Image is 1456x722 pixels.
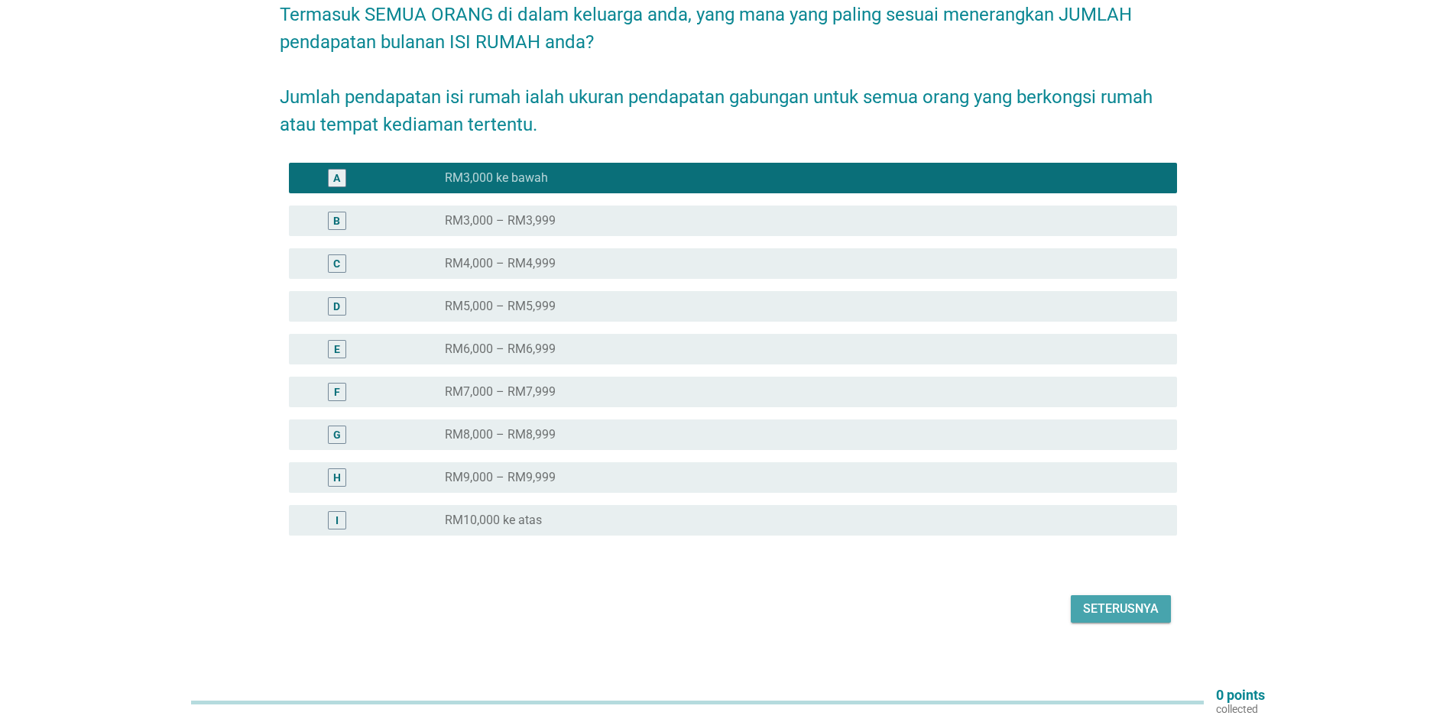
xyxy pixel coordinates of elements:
div: H [333,470,341,486]
div: A [333,170,340,186]
div: E [334,342,340,358]
label: RM4,000 – RM4,999 [445,256,556,271]
label: RM3,000 ke bawah [445,170,548,186]
div: I [336,513,339,529]
label: RM8,000 – RM8,999 [445,427,556,442]
label: RM9,000 – RM9,999 [445,470,556,485]
div: F [334,384,340,400]
button: Seterusnya [1071,595,1171,623]
label: RM7,000 – RM7,999 [445,384,556,400]
p: 0 points [1216,688,1265,702]
div: Seterusnya [1083,600,1159,618]
label: RM5,000 – RM5,999 [445,299,556,314]
div: G [333,427,341,443]
p: collected [1216,702,1265,716]
div: B [333,213,340,229]
label: RM3,000 – RM3,999 [445,213,556,228]
label: RM6,000 – RM6,999 [445,342,556,357]
label: RM10,000 ke atas [445,513,542,528]
div: D [333,299,340,315]
div: C [333,256,340,272]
